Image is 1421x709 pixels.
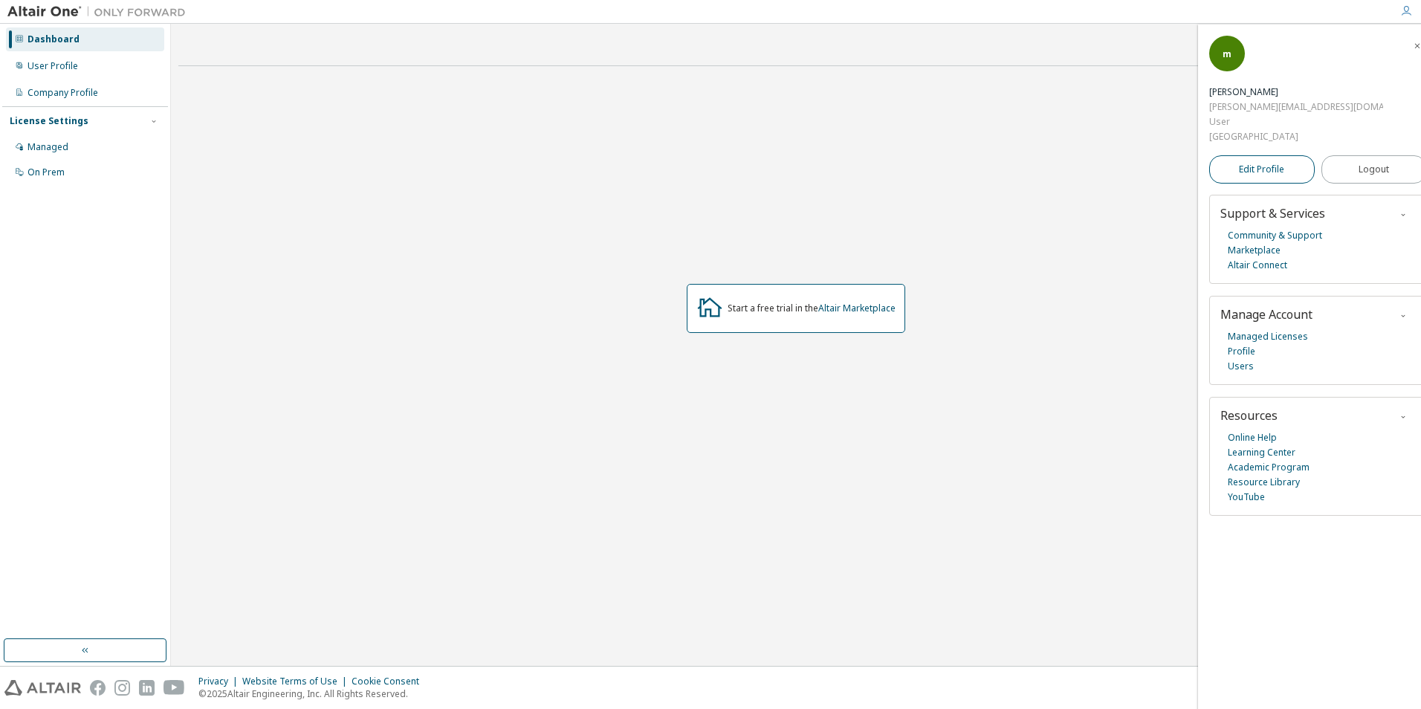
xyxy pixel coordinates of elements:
[1228,243,1281,258] a: Marketplace
[1220,205,1325,221] span: Support & Services
[1228,258,1287,273] a: Altair Connect
[90,680,106,696] img: facebook.svg
[1209,155,1315,184] a: Edit Profile
[1228,445,1295,460] a: Learning Center
[1220,306,1312,323] span: Manage Account
[1223,48,1231,60] span: m
[27,166,65,178] div: On Prem
[1228,460,1310,475] a: Academic Program
[352,676,428,687] div: Cookie Consent
[1209,114,1383,129] div: User
[818,302,896,314] a: Altair Marketplace
[27,141,68,153] div: Managed
[198,676,242,687] div: Privacy
[139,680,155,696] img: linkedin.svg
[1239,164,1284,175] span: Edit Profile
[728,302,896,314] div: Start a free trial in the
[1209,129,1383,144] div: [GEOGRAPHIC_DATA]
[1228,228,1322,243] a: Community & Support
[114,680,130,696] img: instagram.svg
[1228,329,1308,344] a: Managed Licenses
[1209,85,1383,100] div: mohamed ABDELRAZEK
[27,87,98,99] div: Company Profile
[198,687,428,700] p: © 2025 Altair Engineering, Inc. All Rights Reserved.
[10,115,88,127] div: License Settings
[164,680,185,696] img: youtube.svg
[7,4,193,19] img: Altair One
[27,60,78,72] div: User Profile
[1228,344,1255,359] a: Profile
[1209,100,1383,114] div: [PERSON_NAME][EMAIL_ADDRESS][DOMAIN_NAME]
[1220,407,1278,424] span: Resources
[1359,162,1389,177] span: Logout
[27,33,80,45] div: Dashboard
[1228,475,1300,490] a: Resource Library
[4,680,81,696] img: altair_logo.svg
[1228,359,1254,374] a: Users
[1228,430,1277,445] a: Online Help
[242,676,352,687] div: Website Terms of Use
[1228,490,1265,505] a: YouTube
